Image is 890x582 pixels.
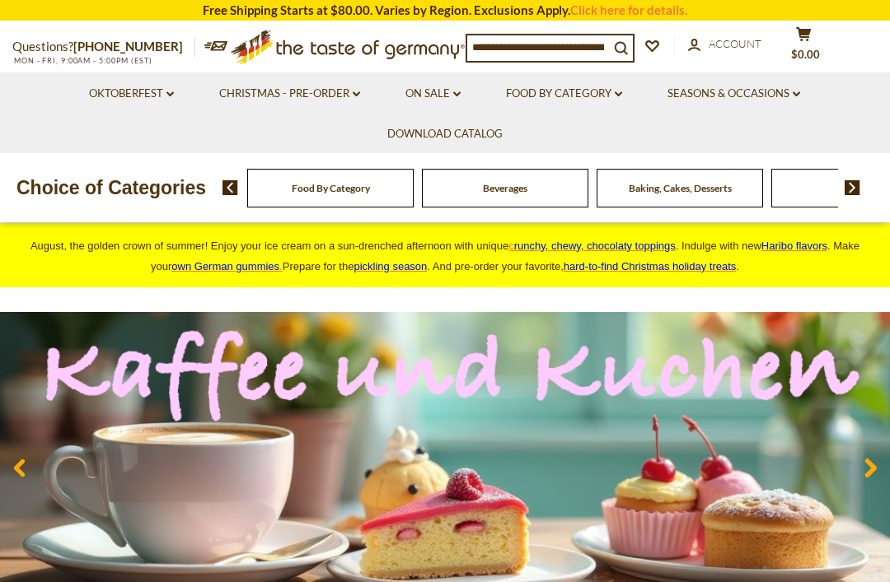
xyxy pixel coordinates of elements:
a: Account [688,35,761,54]
a: Food By Category [506,85,622,103]
p: Questions? [12,36,195,58]
span: Account [709,37,761,50]
a: Baking, Cakes, Desserts [629,182,732,194]
img: next arrow [845,180,860,195]
span: . [564,260,739,272]
a: Food By Category [292,182,370,194]
a: pickling season [354,260,427,272]
a: On Sale [405,85,461,103]
a: [PHONE_NUMBER] [73,39,183,54]
a: Christmas - PRE-ORDER [219,85,360,103]
button: $0.00 [779,26,828,68]
span: runchy, chewy, chocolaty toppings [514,240,676,252]
span: $0.00 [791,48,820,61]
img: previous arrow [222,180,238,195]
a: own German gummies. [171,260,282,272]
a: Oktoberfest [89,85,174,103]
a: Haribo flavors [761,240,827,252]
span: August, the golden crown of summer! Enjoy your ice cream on a sun-drenched afternoon with unique ... [30,240,860,272]
a: hard-to-find Christmas holiday treats [564,260,737,272]
a: Beverages [483,182,527,194]
a: crunchy, chewy, chocolaty toppings [508,240,676,252]
span: own German gummies [171,260,279,272]
a: Download Catalog [387,125,503,143]
a: Seasons & Occasions [667,85,800,103]
a: Click here for details. [570,2,687,17]
span: MON - FRI, 9:00AM - 5:00PM (EST) [12,56,152,65]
